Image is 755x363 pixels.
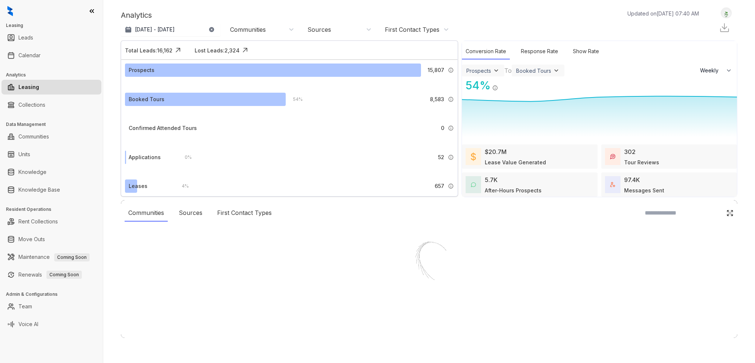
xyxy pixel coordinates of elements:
[1,80,101,95] li: Leasing
[1,317,101,332] li: Voice AI
[1,129,101,144] li: Communities
[121,10,152,21] p: Analytics
[492,85,498,91] img: Info
[54,253,90,261] span: Coming Soon
[18,97,45,112] a: Collections
[485,175,498,184] div: 5.7K
[517,44,562,59] div: Response Rate
[416,300,442,307] div: Loading...
[18,232,45,247] a: Move Outs
[18,165,46,179] a: Knowledge
[129,182,147,190] div: Leases
[1,182,101,197] li: Knowledge Base
[135,26,175,33] p: [DATE] - [DATE]
[125,47,173,54] div: Total Leads: 16,162
[129,124,197,132] div: Confirmed Attended Tours
[1,165,101,179] li: Knowledge
[175,205,206,222] div: Sources
[485,186,542,194] div: After-Hours Prospects
[485,158,546,166] div: Lease Value Generated
[627,10,699,17] p: Updated on [DATE] 07:40 AM
[726,209,734,217] img: Click Icon
[448,125,454,131] img: Info
[18,30,33,45] a: Leads
[1,232,101,247] li: Move Outs
[195,47,240,54] div: Lost Leads: 2,324
[624,186,664,194] div: Messages Sent
[441,124,444,132] span: 0
[438,153,444,161] span: 52
[466,68,491,74] div: Prospects
[6,206,103,213] h3: Resident Operations
[125,205,168,222] div: Communities
[610,182,615,187] img: TotalFum
[18,299,32,314] a: Team
[307,25,331,34] div: Sources
[392,226,466,300] img: Loader
[471,152,476,161] img: LeaseValue
[448,67,454,73] img: Info
[700,67,723,74] span: Weekly
[18,267,82,282] a: RenewalsComing Soon
[385,25,439,34] div: First Contact Types
[129,66,154,74] div: Prospects
[129,153,161,161] div: Applications
[624,147,636,156] div: 302
[485,147,507,156] div: $20.7M
[18,80,39,95] a: Leasing
[173,45,184,56] img: Click Icon
[435,182,444,190] span: 657
[610,154,615,159] img: TourReviews
[1,299,101,314] li: Team
[471,182,476,188] img: AfterHoursConversations
[174,182,189,190] div: 4 %
[1,214,101,229] li: Rent Collections
[428,66,444,74] span: 15,807
[177,153,192,161] div: 0 %
[711,210,717,216] img: SearchIcon
[18,182,60,197] a: Knowledge Base
[286,95,303,103] div: 54 %
[624,158,659,166] div: Tour Reviews
[18,129,49,144] a: Communities
[7,6,13,16] img: logo
[1,267,101,282] li: Renewals
[493,67,500,74] img: ViewFilterArrow
[498,78,509,89] img: Click Icon
[240,45,251,56] img: Click Icon
[6,121,103,128] h3: Data Management
[18,214,58,229] a: Rent Collections
[213,205,275,222] div: First Contact Types
[516,68,551,74] div: Booked Tours
[18,48,41,63] a: Calendar
[696,64,737,77] button: Weekly
[1,97,101,112] li: Collections
[121,23,220,36] button: [DATE] - [DATE]
[230,25,266,34] div: Communities
[6,72,103,78] h3: Analytics
[553,67,560,74] img: ViewFilterArrow
[462,44,510,59] div: Conversion Rate
[6,291,103,298] h3: Admin & Configurations
[504,66,512,75] div: To
[719,22,730,33] img: Download
[430,95,444,103] span: 8,583
[1,250,101,264] li: Maintenance
[6,22,103,29] h3: Leasing
[462,77,491,94] div: 54 %
[624,175,640,184] div: 97.4K
[18,317,38,332] a: Voice AI
[129,95,164,103] div: Booked Tours
[448,183,454,189] img: Info
[569,44,603,59] div: Show Rate
[448,154,454,160] img: Info
[448,96,454,102] img: Info
[1,30,101,45] li: Leads
[46,271,82,279] span: Coming Soon
[1,147,101,162] li: Units
[18,147,30,162] a: Units
[721,9,731,17] img: UserAvatar
[1,48,101,63] li: Calendar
